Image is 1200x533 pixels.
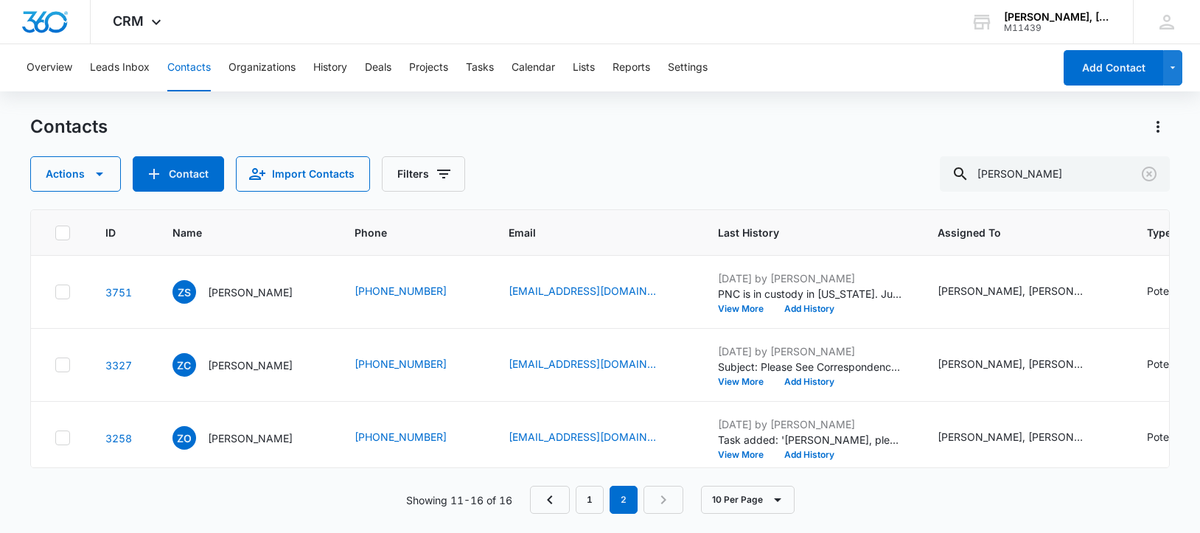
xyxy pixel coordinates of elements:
[355,429,447,445] a: [PHONE_NUMBER]
[30,156,121,192] button: Actions
[509,356,683,374] div: Email - coleyzack2016@gmail.com - Select to Edit Field
[1004,23,1112,33] div: account id
[208,285,293,300] p: [PERSON_NAME]
[355,356,447,372] a: [PHONE_NUMBER]
[172,225,298,240] span: Name
[774,377,845,386] button: Add History
[30,116,108,138] h1: Contacts
[172,280,196,304] span: ZS
[718,359,902,375] p: Subject: Please See Correspondence from [PERSON_NAME] | [PERSON_NAME], [PERSON_NAME] & [PERSON_NA...
[172,280,319,304] div: Name - Zachary Smith - Select to Edit Field
[355,283,447,299] a: [PHONE_NUMBER]
[718,417,902,432] p: [DATE] by [PERSON_NAME]
[701,486,795,514] button: 10 Per Page
[576,486,604,514] a: Page 1
[938,283,1085,299] div: [PERSON_NAME], [PERSON_NAME]
[172,353,196,377] span: ZC
[113,13,144,29] span: CRM
[718,225,881,240] span: Last History
[774,304,845,313] button: Add History
[938,356,1085,372] div: [PERSON_NAME], [PERSON_NAME]
[1004,11,1112,23] div: account name
[530,486,570,514] a: Previous Page
[355,283,473,301] div: Phone - (678) 858-8645 - Select to Edit Field
[938,356,1112,374] div: Assigned To - Joshua Weiss, Rachel Teleis - Select to Edit Field
[355,356,473,374] div: Phone - (706) 516-4345 - Select to Edit Field
[105,286,132,299] a: Navigate to contact details page for Zachary Smith
[718,450,774,459] button: View More
[1137,162,1161,186] button: Clear
[409,44,448,91] button: Projects
[509,283,656,299] a: [EMAIL_ADDRESS][DOMAIN_NAME]
[530,486,683,514] nav: Pagination
[236,156,370,192] button: Import Contacts
[406,492,512,508] p: Showing 11-16 of 16
[365,44,391,91] button: Deals
[718,271,902,286] p: [DATE] by [PERSON_NAME]
[229,44,296,91] button: Organizations
[718,377,774,386] button: View More
[940,156,1170,192] input: Search Contacts
[105,432,132,445] a: Navigate to contact details page for Zachary Ortiz
[355,225,452,240] span: Phone
[27,44,72,91] button: Overview
[512,44,555,91] button: Calendar
[208,358,293,373] p: [PERSON_NAME]
[466,44,494,91] button: Tasks
[938,283,1112,301] div: Assigned To - Joshua Weiss, Rachel Teleis - Select to Edit Field
[509,429,656,445] a: [EMAIL_ADDRESS][DOMAIN_NAME]
[774,450,845,459] button: Add History
[133,156,224,192] button: Add Contact
[573,44,595,91] button: Lists
[167,44,211,91] button: Contacts
[105,225,116,240] span: ID
[668,44,708,91] button: Settings
[1064,50,1163,86] button: Add Contact
[613,44,650,91] button: Reports
[509,429,683,447] div: Email - bortiz310@att.net - Select to Edit Field
[105,359,132,372] a: Navigate to contact details page for Zachary Coley
[718,286,902,302] p: PNC is in custody in [US_STATE]. Just wants to know if there is a warrant for him here.
[610,486,638,514] em: 2
[355,429,473,447] div: Phone - (314) 488-8042 - Select to Edit Field
[1146,115,1170,139] button: Actions
[718,432,902,447] p: Task added: '[PERSON_NAME], please review PNC looking to get arrests off of his record in [GEOGRA...
[313,44,347,91] button: History
[172,426,196,450] span: ZO
[938,429,1112,447] div: Assigned To - Joshua Weiss, Rachel Teleis - Select to Edit Field
[718,344,902,359] p: [DATE] by [PERSON_NAME]
[90,44,150,91] button: Leads Inbox
[509,356,656,372] a: [EMAIL_ADDRESS][DOMAIN_NAME]
[718,304,774,313] button: View More
[172,353,319,377] div: Name - Zachary Coley - Select to Edit Field
[172,426,319,450] div: Name - Zachary Ortiz - Select to Edit Field
[509,225,661,240] span: Email
[509,283,683,301] div: Email - samwillsurvive840@gmail.com - Select to Edit Field
[938,429,1085,445] div: [PERSON_NAME], [PERSON_NAME]
[382,156,465,192] button: Filters
[208,431,293,446] p: [PERSON_NAME]
[938,225,1090,240] span: Assigned To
